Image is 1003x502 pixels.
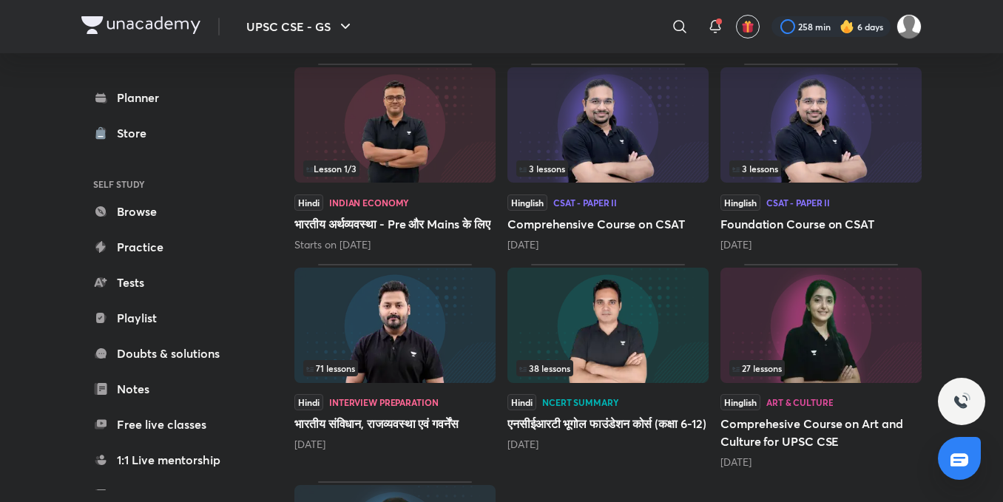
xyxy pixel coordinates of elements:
div: Art & Culture [766,398,833,407]
span: Hindi [507,394,536,410]
div: infocontainer [729,160,913,177]
span: 38 lessons [519,364,570,373]
div: NCERT Summary [542,398,618,407]
span: Hindi [294,394,323,410]
a: Playlist [81,303,253,333]
div: left [729,360,913,376]
div: infosection [516,360,700,376]
div: left [516,160,700,177]
div: infocontainer [516,360,700,376]
div: भारतीय संविधान, राजव्यवस्था एवं गवर्नेंस [294,264,496,469]
img: avatar [741,20,754,33]
img: streak [840,19,854,34]
span: 27 lessons [732,364,782,373]
div: 17 days ago [507,237,709,252]
div: infosection [729,360,913,376]
div: Comprehensive Course on CSAT [507,64,709,251]
div: left [303,360,487,376]
img: Thumbnail [720,268,922,383]
img: Thumbnail [294,268,496,383]
img: ttu [953,393,970,410]
div: भारतीय अर्थव्यवस्था - Pre और Mains के लिए [294,64,496,251]
span: Hinglish [720,394,760,410]
button: UPSC CSE - GS [237,12,363,41]
a: Notes [81,374,253,404]
div: infosection [516,160,700,177]
div: 23 days ago [294,437,496,452]
div: Store [117,124,155,142]
div: infosection [729,160,913,177]
span: Lesson 1 / 3 [306,164,357,173]
div: left [516,360,700,376]
img: Thumbnail [507,268,709,383]
div: left [729,160,913,177]
div: Comprehesive Course on Art and Culture for UPSC CSE [720,264,922,469]
div: Indian Economy [329,198,409,207]
a: Store [81,118,253,148]
a: Doubts & solutions [81,339,253,368]
div: CSAT - Paper II [766,198,830,207]
span: 71 lessons [306,364,355,373]
a: Tests [81,268,253,297]
img: Komal [896,14,922,39]
span: 3 lessons [732,164,778,173]
h5: Comprehesive Course on Art and Culture for UPSC CSE [720,415,922,450]
div: infosection [303,160,487,177]
span: Hinglish [507,194,547,211]
div: infocontainer [516,160,700,177]
div: Starts on Sep 11 [294,237,496,252]
a: Free live classes [81,410,253,439]
a: Company Logo [81,16,200,38]
div: एनसीईआरटी भूगोल फाउंडेशन कोर्स (कक्षा 6-12) [507,264,709,469]
div: CSAT - Paper II [553,198,617,207]
span: Hinglish [720,194,760,211]
a: Browse [81,197,253,226]
h5: Comprehensive Course on CSAT [507,215,709,233]
a: Planner [81,83,253,112]
div: infocontainer [303,360,487,376]
div: 7 months ago [720,455,922,469]
a: Practice [81,232,253,262]
span: 3 lessons [519,164,565,173]
span: Hindi [294,194,323,211]
div: infocontainer [303,160,487,177]
h5: भारतीय अर्थव्यवस्था - Pre और Mains के लिए [294,215,496,233]
img: Company Logo [81,16,200,34]
div: Foundation Course on CSAT [720,64,922,251]
div: 1 month ago [507,437,709,452]
img: Thumbnail [507,67,709,183]
div: left [303,160,487,177]
img: Thumbnail [720,67,922,183]
h5: भारतीय संविधान, राजव्यवस्था एवं गवर्नेंस [294,415,496,433]
div: infocontainer [729,360,913,376]
h5: Foundation Course on CSAT [720,215,922,233]
h6: SELF STUDY [81,172,253,197]
div: infosection [303,360,487,376]
a: 1:1 Live mentorship [81,445,253,475]
img: Thumbnail [294,67,496,183]
div: 18 days ago [720,237,922,252]
h5: एनसीईआरटी भूगोल फाउंडेशन कोर्स (कक्षा 6-12) [507,415,709,433]
button: avatar [736,15,760,38]
div: Interview Preparation [329,398,438,407]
